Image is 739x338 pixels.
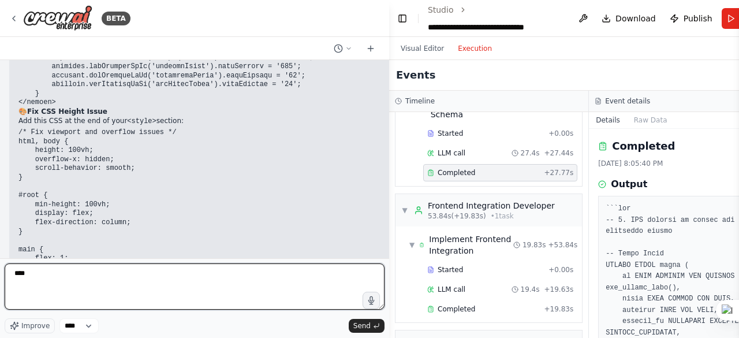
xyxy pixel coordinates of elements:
[18,128,210,325] code: /* Fix viewport and overflow issues */ html, body { height: 100vh; overflow-x: hidden; scroll-beh...
[429,233,513,257] div: Implement Frontend Integration
[438,129,463,138] span: Started
[438,304,475,314] span: Completed
[428,5,454,14] a: Studio
[363,292,380,309] button: Click to speak your automation idea
[21,321,50,330] span: Improve
[548,129,573,138] span: + 0.00s
[544,148,574,158] span: + 27.44s
[349,319,385,333] button: Send
[544,285,574,294] span: + 19.63s
[329,42,357,55] button: Switch to previous chat
[396,67,435,83] h2: Events
[396,10,409,27] button: Hide left sidebar
[615,13,656,24] span: Download
[438,168,475,177] span: Completed
[405,96,435,106] h3: Timeline
[522,240,546,250] span: 19.83s
[27,107,107,116] strong: Fix CSS Height Issue
[23,5,92,31] img: Logo
[597,8,660,29] button: Download
[491,211,514,221] span: • 1 task
[589,112,627,128] button: Details
[451,42,499,55] button: Execution
[605,96,650,106] h3: Event details
[5,318,55,333] button: Improve
[627,112,674,128] button: Raw Data
[127,117,156,125] code: <style>
[611,177,647,191] h3: Output
[409,240,415,250] span: ▼
[665,8,717,29] button: Publish
[548,240,578,250] span: + 53.84s
[438,285,465,294] span: LLM call
[428,211,486,221] span: 53.84s (+19.83s)
[428,200,555,211] div: Frontend Integration Developer
[102,12,130,25] div: BETA
[438,265,463,274] span: Started
[521,285,540,294] span: 19.4s
[353,321,371,330] span: Send
[401,206,408,215] span: ▼
[544,168,574,177] span: + 27.77s
[548,265,573,274] span: + 0.00s
[361,42,380,55] button: Start a new chat
[438,148,465,158] span: LLM call
[684,13,712,24] span: Publish
[428,4,565,33] nav: breadcrumb
[394,42,451,55] button: Visual Editor
[612,138,675,154] h2: Completed
[544,304,574,314] span: + 19.83s
[521,148,540,158] span: 27.4s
